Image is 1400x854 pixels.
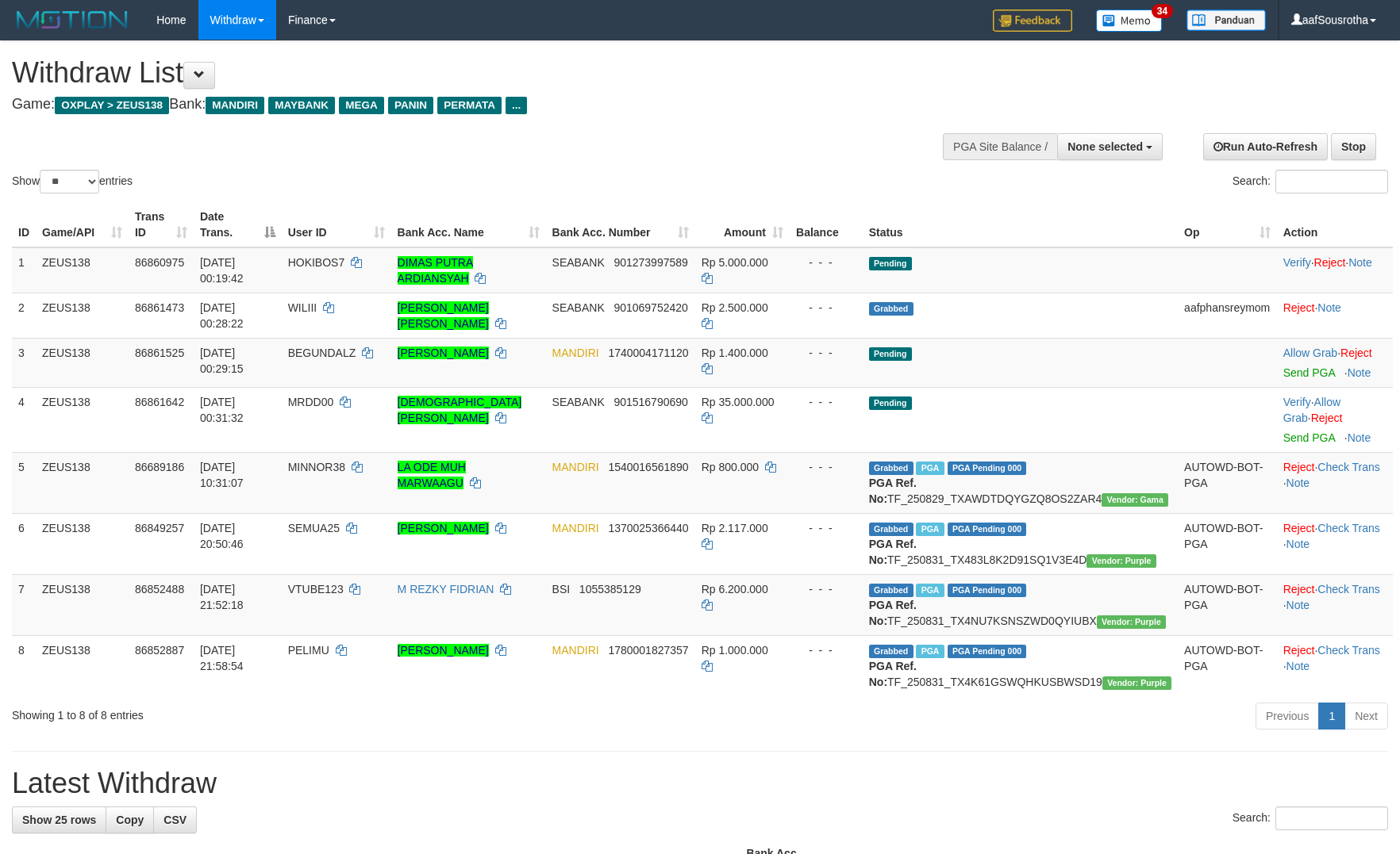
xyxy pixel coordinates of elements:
td: · · [1277,635,1393,696]
span: OXPLAY > ZEUS138 [55,97,169,114]
span: BSI [552,583,571,596]
span: Grabbed [869,584,913,597]
span: Copy 901516790690 to clipboard [613,396,687,408]
a: Reject [1283,301,1315,314]
th: Status [863,202,1178,247]
input: Search: [1275,806,1388,830]
span: PELIMU [288,644,329,657]
th: Bank Acc. Name: activate to sort column ascending [391,202,546,247]
th: Amount: activate to sort column ascending [695,202,790,247]
td: 4 [12,387,36,452]
td: 7 [12,574,36,635]
span: 86861473 [135,301,184,314]
span: MRDD00 [288,396,334,408]
span: Rp 2.117.000 [702,522,768,534]
select: Showentries [40,170,99,193]
a: [DEMOGRAPHIC_DATA][PERSON_NAME] [398,396,522,424]
b: PGA Ref. No: [869,660,917,688]
span: Pending [869,396,912,410]
span: · [1283,396,1340,424]
a: Note [1287,660,1310,672]
td: · [1277,338,1393,387]
div: - - - [796,394,856,410]
span: Vendor URL: https://trx4.1velocity.biz [1087,554,1156,568]
a: Reject [1311,412,1343,424]
img: MOTION_logo.png [12,8,133,32]
td: ZEUS138 [36,513,129,574]
h4: Game: Bank: [12,97,917,113]
span: Rp 2.500.000 [702,301,768,314]
label: Show entries [12,170,133,193]
a: Note [1287,477,1310,489]
span: SEABANK [552,396,605,408]
span: MANDIRI [552,461,599,473]
span: Rp 1.000.000 [702,644,768,657]
a: Stop [1331,133,1376,160]
span: SEMUA25 [288,522,340,534]
span: [DATE] 00:31:32 [200,396,244,424]
span: Vendor URL: https://trx4.1velocity.biz [1102,676,1171,690]
span: Rp 1.400.000 [702,347,768,359]
td: 2 [12,293,36,338]
span: PANIN [388,97,433,114]
span: VTUBE123 [288,583,344,596]
span: Show 25 rows [22,814,96,826]
span: 86861642 [135,396,184,408]
a: CSV [153,806,197,833]
td: · · [1277,452,1393,513]
span: Vendor URL: https://trx31.1velocity.biz [1102,493,1168,507]
span: MANDIRI [552,644,599,657]
a: Send PGA [1283,366,1335,379]
span: MAYBANK [268,97,335,114]
div: - - - [796,459,856,475]
a: DIMAS PUTRA ARDIANSYAH [398,256,474,285]
label: Search: [1233,806,1388,830]
span: [DATE] 10:31:07 [200,461,244,489]
span: BEGUNDALZ [288,347,356,359]
div: Showing 1 to 8 of 8 entries [12,701,571,723]
td: 3 [12,338,36,387]
span: · [1283,347,1340,359]
td: ZEUS138 [36,293,129,338]
span: Copy 1055385129 to clipboard [579,583,641,596]
td: · · [1277,513,1393,574]
span: Rp 6.200.000 [702,583,768,596]
a: Allow Grab [1283,347,1337,359]
th: Trans ID: activate to sort column ascending [129,202,194,247]
span: [DATE] 00:29:15 [200,347,244,375]
a: Check Trans [1317,644,1380,657]
td: ZEUS138 [36,387,129,452]
a: LA ODE MUH MARWAAGU [398,461,466,489]
a: 1 [1318,703,1345,730]
span: PERMATA [437,97,502,114]
span: PGA Pending [948,584,1027,597]
a: Copy [106,806,154,833]
a: Check Trans [1317,522,1380,534]
td: ZEUS138 [36,452,129,513]
span: Grabbed [869,461,913,475]
span: 86849257 [135,522,184,534]
span: None selected [1067,140,1143,153]
a: Note [1287,599,1310,611]
div: - - - [796,300,856,316]
span: Marked by aafkaynarin [916,461,944,475]
span: Grabbed [869,523,913,536]
span: [DATE] 00:28:22 [200,301,244,330]
span: Grabbed [869,645,913,658]
th: Game/API: activate to sort column ascending [36,202,129,247]
a: Allow Grab [1283,396,1340,424]
span: Copy 901069752420 to clipboard [613,301,687,314]
a: Reject [1283,644,1315,657]
a: Reject [1340,347,1372,359]
td: · · [1277,574,1393,635]
div: - - - [796,581,856,597]
span: Copy 1740004171120 to clipboard [608,347,688,359]
div: - - - [796,345,856,361]
a: Show 25 rows [12,806,106,833]
span: Copy 1780001827357 to clipboard [608,644,688,657]
a: Run Auto-Refresh [1203,133,1328,160]
td: · · [1277,247,1393,293]
span: Marked by aafsreyleap [916,523,944,536]
td: TF_250831_TX4NU7KSNSZWD0QYIUBX [863,574,1178,635]
a: [PERSON_NAME] [398,347,489,359]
